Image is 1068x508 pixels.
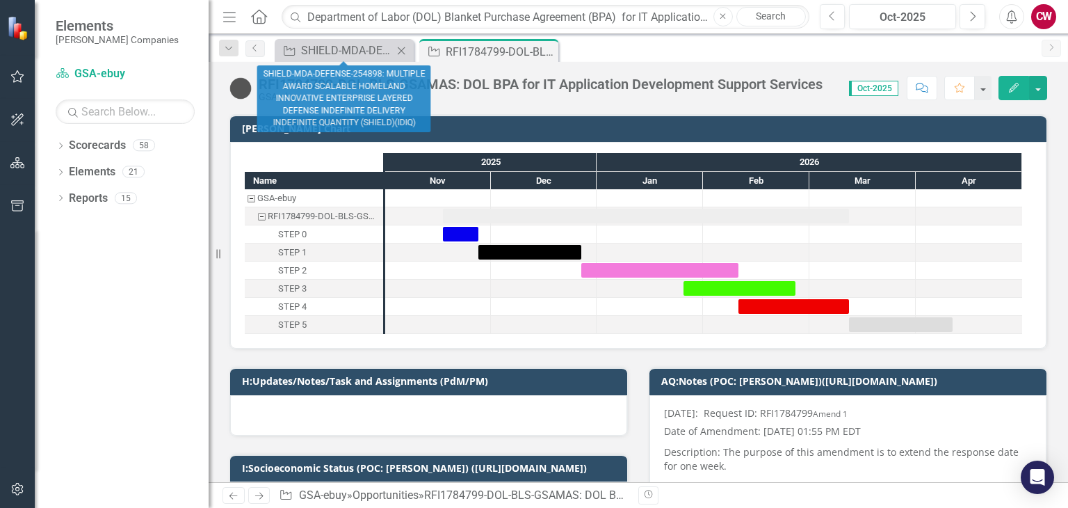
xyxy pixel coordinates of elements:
div: RFI1784799-DOL-BLS-GSAMAS: DOL BPA for IT Application Development Support Services [424,489,870,502]
a: GSA-ebuy [299,489,347,502]
div: STEP 3 [278,280,307,298]
a: Search [736,7,806,26]
a: Reports [69,191,108,207]
div: Task: Start date: 2025-11-17 End date: 2026-03-12 [245,207,383,225]
h3: H:Updates/Notes/Task and Assignments (PdM/PM) [242,376,620,386]
div: Jan [597,172,703,190]
div: Task: Start date: 2026-01-26 End date: 2026-02-25 [245,280,383,298]
div: Task: Start date: 2026-02-10 End date: 2026-03-12 [738,299,849,314]
p: [DATE]: Request ID: RFI1784799 [664,406,1032,423]
span: Elements [56,17,179,34]
h3: [PERSON_NAME] Chart [242,123,1039,134]
div: Feb [703,172,809,190]
div: STEP 0 [278,225,307,244]
div: RFI1784799-DOL-BLS-GSAMAS: DOL BPA for IT Application Development Support Services [446,43,555,61]
div: 2025 [385,153,597,171]
div: » » [279,488,628,504]
div: STEP 1 [245,244,383,262]
h3: I:Socioeconomic Status (POC: [PERSON_NAME]) ([URL][DOMAIN_NAME]) [242,463,620,473]
div: 2026 [597,153,1022,171]
div: Apr [916,172,1022,190]
div: RFI1784799-DOL-BLS-GSAMAS: DOL BPA for IT Application Development Support Services [268,207,379,225]
div: STEP 5 [245,316,383,334]
div: Task: Start date: 2025-12-27 End date: 2026-02-10 [581,263,738,278]
input: Search Below... [56,100,195,124]
div: Task: Start date: 2025-12-27 End date: 2026-02-10 [245,262,383,280]
a: GSA-ebuy [56,66,195,82]
div: GSA-ebuy [259,92,823,102]
div: Task: Start date: 2025-11-27 End date: 2025-12-27 [245,244,383,262]
div: Task: Start date: 2025-11-17 End date: 2025-11-27 [443,227,478,241]
div: Task: Start date: 2025-11-17 End date: 2026-03-12 [443,209,849,223]
div: 58 [133,140,155,152]
a: Opportunities [353,489,419,502]
button: Oct-2025 [849,4,956,29]
img: Tracked [229,77,252,100]
div: Mar [809,172,916,190]
div: STEP 2 [245,262,383,280]
div: Nov [385,172,491,190]
div: Task: Start date: 2026-03-12 End date: 2026-04-11 [245,316,383,334]
div: STEP 4 [245,298,383,316]
small: Amend 1 [813,408,848,419]
div: Task: Start date: 2025-11-27 End date: 2025-12-27 [478,245,581,260]
div: Dec [491,172,597,190]
div: STEP 0 [245,225,383,244]
div: Task: Start date: 2026-02-10 End date: 2026-03-12 [245,298,383,316]
div: Name [245,172,383,189]
img: ClearPoint Strategy [6,15,32,41]
div: STEP 1 [278,244,307,262]
div: Oct-2025 [854,9,951,26]
div: Task: GSA-ebuy Start date: 2025-11-17 End date: 2025-11-18 [245,189,383,207]
div: SHIELD-MDA-DEFENSE-254898: MULTIPLE AWARD SCALABLE HOMELAND INNOVATIVE ENTERPRISE LAYERED DEFENSE... [257,65,431,132]
div: RFI1784799-DOL-BLS-GSAMAS: DOL BPA for IT Application Development Support Services [259,77,823,92]
div: Open Intercom Messenger [1021,461,1054,494]
a: Scorecards [69,138,126,154]
div: GSA-ebuy [245,189,383,207]
input: Search ClearPoint... [282,5,809,29]
a: SHIELD-MDA-DEFENSE-254898: MULTIPLE AWARD SCALABLE HOMELAND INNOVATIVE ENTERPRISE LAYERED DEFENSE... [278,42,393,59]
div: Task: Start date: 2026-03-12 End date: 2026-04-11 [849,317,953,332]
div: RFI1784799-DOL-BLS-GSAMAS: DOL BPA for IT Application Development Support Services [245,207,383,225]
h3: AQ:Notes (POC: [PERSON_NAME])([URL][DOMAIN_NAME]) [661,376,1039,386]
div: STEP 3 [245,280,383,298]
a: Elements [69,164,115,180]
small: [PERSON_NAME] Companies [56,34,179,45]
p: Description: The purpose of this amendment is to extend the response date for one week. [664,443,1032,473]
span: Oct-2025 [849,81,898,96]
div: SHIELD-MDA-DEFENSE-254898: MULTIPLE AWARD SCALABLE HOMELAND INNOVATIVE ENTERPRISE LAYERED DEFENSE... [301,42,393,59]
h6: Date of Amendment: [DATE] 01:55 PM EDT [664,426,1032,436]
button: CW [1031,4,1056,29]
div: GSA-ebuy [257,189,296,207]
div: STEP 2 [278,262,307,280]
div: Task: Start date: 2025-11-17 End date: 2025-11-27 [245,225,383,244]
div: STEP 5 [278,316,307,334]
div: Task: Start date: 2026-01-26 End date: 2026-02-25 [683,281,795,296]
div: STEP 4 [278,298,307,316]
div: 15 [115,192,137,204]
div: 21 [122,166,145,178]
